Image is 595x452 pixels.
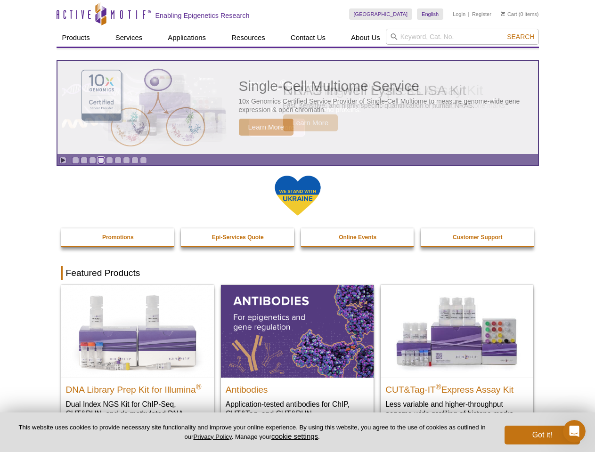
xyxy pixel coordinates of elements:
a: Go to slide 8 [131,157,139,164]
a: All Antibodies Antibodies Application-tested antibodies for ChIP, CUT&Tag, and CUT&RUN. [221,285,374,428]
a: Applications [162,29,212,47]
a: Go to slide 1 [72,157,79,164]
a: Privacy Policy [193,433,231,440]
span: Search [507,33,534,40]
a: About Us [345,29,386,47]
p: Application-tested antibodies for ChIP, CUT&Tag, and CUT&RUN. [226,399,369,419]
li: | [468,8,470,20]
h2: DNA Library Prep Kit for Illumina [66,380,209,395]
a: Toggle autoplay [59,157,66,164]
li: (0 items) [501,8,539,20]
a: Online Events [301,228,415,246]
input: Keyword, Cat. No. [386,29,539,45]
a: Go to slide 5 [106,157,113,164]
h2: CUT&Tag-IT Express Assay Kit [385,380,529,395]
a: CUT&Tag-IT® Express Assay Kit CUT&Tag-IT®Express Assay Kit Less variable and higher-throughput ge... [381,285,533,428]
p: This website uses cookies to provide necessary site functionality and improve your online experie... [15,423,489,441]
h2: Antibodies [226,380,369,395]
button: Got it! [505,426,580,444]
a: English [417,8,443,20]
p: Less variable and higher-throughput genome-wide profiling of histone marks​. [385,399,529,419]
sup: ® [436,382,441,390]
a: Customer Support [421,228,535,246]
button: Search [504,32,537,41]
a: DNA Library Prep Kit for Illumina DNA Library Prep Kit for Illumina® Dual Index NGS Kit for ChIP-... [61,285,214,437]
img: DNA Library Prep Kit for Illumina [61,285,214,377]
a: Contact Us [285,29,331,47]
a: Go to slide 9 [140,157,147,164]
h2: Featured Products [61,266,534,280]
a: Go to slide 4 [98,157,105,164]
img: All Antibodies [221,285,374,377]
a: Products [57,29,96,47]
strong: Customer Support [453,234,502,241]
strong: Promotions [102,234,134,241]
a: Go to slide 7 [123,157,130,164]
img: We Stand With Ukraine [274,175,321,217]
iframe: Intercom live chat [563,420,586,443]
strong: Epi-Services Quote [212,234,264,241]
a: Services [110,29,148,47]
a: Register [472,11,491,17]
a: Promotions [61,228,175,246]
a: Epi-Services Quote [181,228,295,246]
p: Dual Index NGS Kit for ChIP-Seq, CUT&RUN, and ds methylated DNA assays. [66,399,209,428]
a: Go to slide 3 [89,157,96,164]
a: Cart [501,11,517,17]
a: Go to slide 2 [81,157,88,164]
a: [GEOGRAPHIC_DATA] [349,8,413,20]
button: cookie settings [271,432,318,440]
a: Login [453,11,465,17]
img: CUT&Tag-IT® Express Assay Kit [381,285,533,377]
sup: ® [196,382,202,390]
h2: Enabling Epigenetics Research [155,11,250,20]
a: Go to slide 6 [114,157,122,164]
a: Resources [226,29,271,47]
strong: Online Events [339,234,376,241]
img: Your Cart [501,11,505,16]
